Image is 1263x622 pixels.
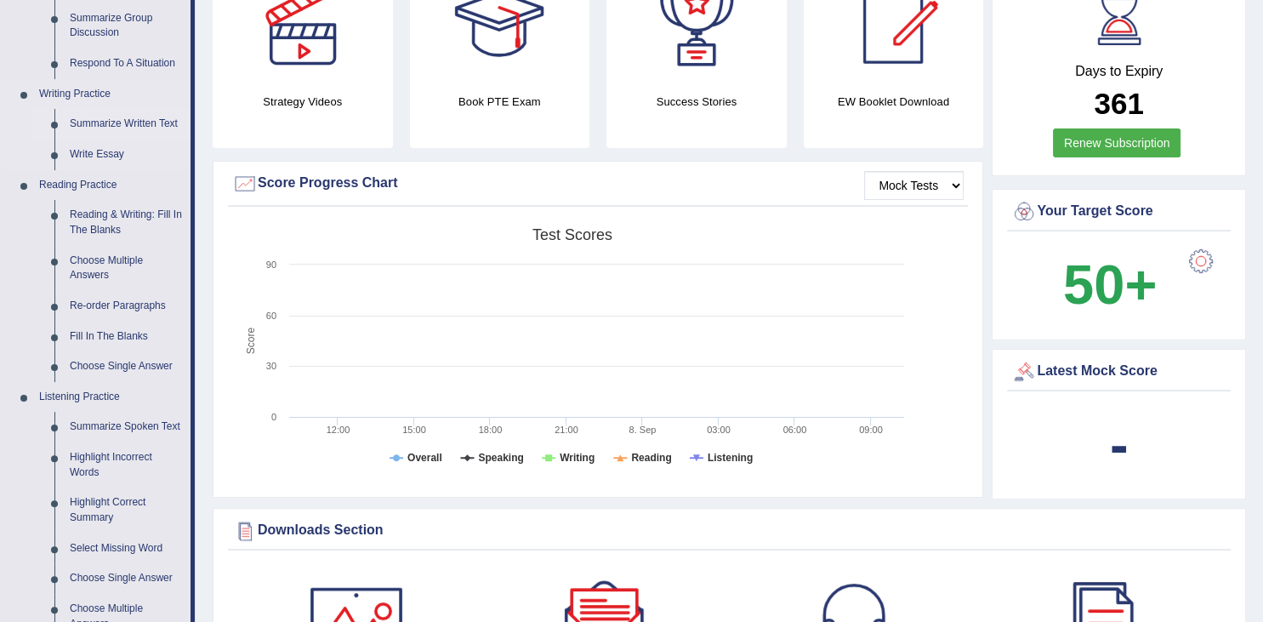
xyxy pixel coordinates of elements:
[1053,128,1181,157] a: Renew Subscription
[62,442,191,488] a: Highlight Incorrect Words
[62,534,191,564] a: Select Missing Word
[804,93,984,111] h4: EW Booklet Download
[31,382,191,413] a: Listening Practice
[62,200,191,245] a: Reading & Writing: Fill In The Blanks
[708,452,753,464] tspan: Listening
[62,351,191,382] a: Choose Single Answer
[859,425,883,435] text: 09:00
[31,170,191,201] a: Reading Practice
[479,425,503,435] text: 18:00
[62,140,191,170] a: Write Essay
[62,322,191,352] a: Fill In The Blanks
[606,93,787,111] h4: Success Stories
[1063,254,1157,316] b: 50+
[1110,414,1129,476] b: -
[560,452,595,464] tspan: Writing
[62,109,191,140] a: Summarize Written Text
[629,425,657,435] tspan: 8. Sep
[232,171,964,197] div: Score Progress Chart
[271,412,276,422] text: 0
[266,361,276,371] text: 30
[266,311,276,321] text: 60
[266,260,276,270] text: 90
[1011,199,1226,225] div: Your Target Score
[62,246,191,291] a: Choose Multiple Answers
[213,93,393,111] h4: Strategy Videos
[62,291,191,322] a: Re-order Paragraphs
[1094,87,1143,120] b: 361
[783,425,807,435] text: 06:00
[327,425,350,435] text: 12:00
[62,563,191,594] a: Choose Single Answer
[532,226,612,243] tspan: Test scores
[62,412,191,442] a: Summarize Spoken Text
[31,79,191,110] a: Writing Practice
[631,452,671,464] tspan: Reading
[232,518,1226,544] div: Downloads Section
[707,425,731,435] text: 03:00
[245,328,257,355] tspan: Score
[62,49,191,79] a: Respond To A Situation
[1011,64,1226,79] h4: Days to Expiry
[407,452,442,464] tspan: Overall
[62,3,191,49] a: Summarize Group Discussion
[1011,359,1226,385] div: Latest Mock Score
[402,425,426,435] text: 15:00
[410,93,590,111] h4: Book PTE Exam
[555,425,578,435] text: 21:00
[62,488,191,533] a: Highlight Correct Summary
[479,452,524,464] tspan: Speaking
